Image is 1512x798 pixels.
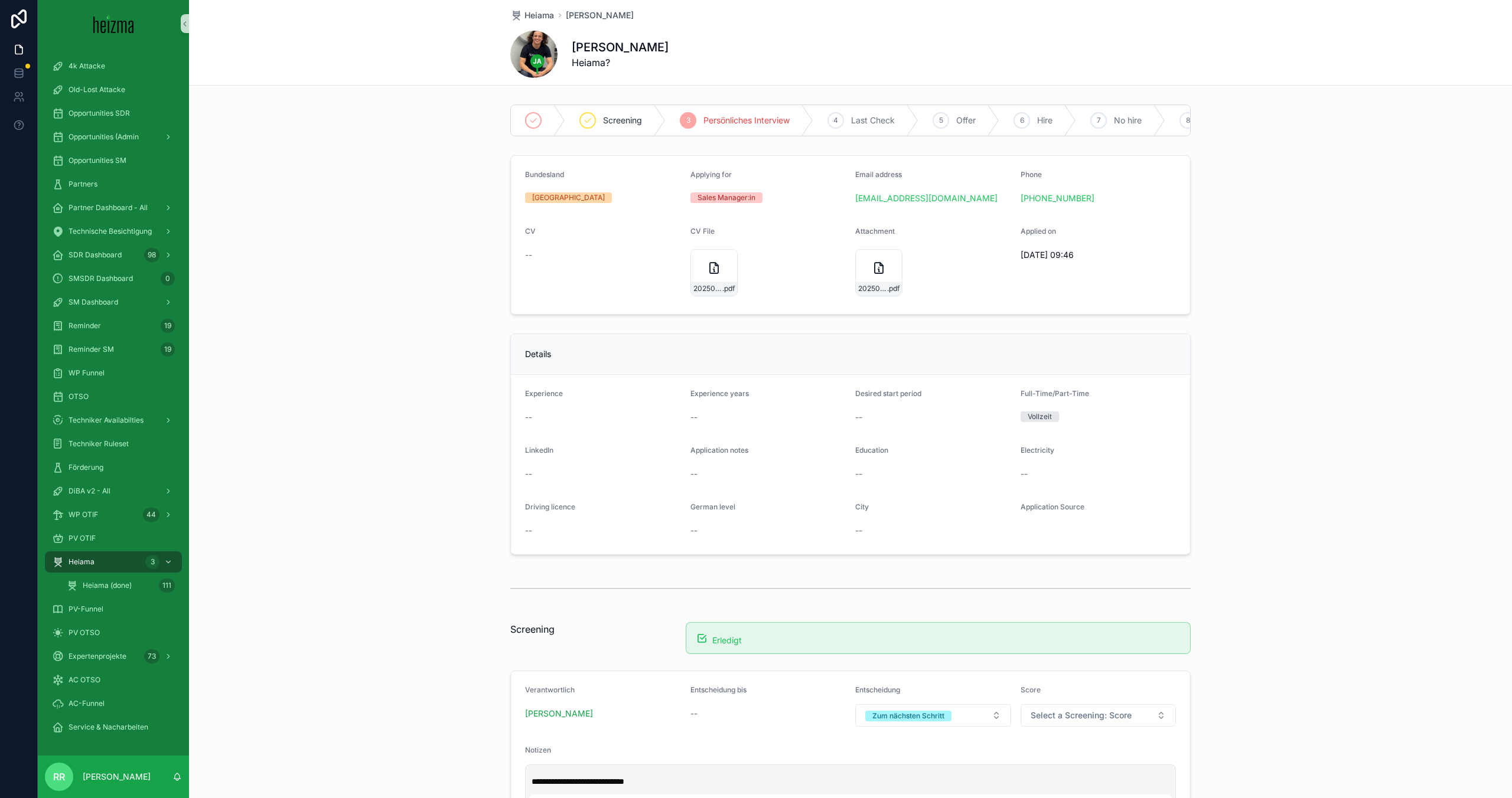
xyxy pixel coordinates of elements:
span: -- [690,708,698,719]
span: Partners [69,179,97,189]
span: Service & Nacharbeiten [69,722,148,732]
a: AC-Funnel [45,693,182,714]
span: Reminder SM [69,345,114,354]
span: AC OTSO [69,675,100,685]
p: [PERSON_NAME] [83,771,151,783]
span: German level [690,502,735,511]
span: 5 [939,116,943,125]
span: PV-Funnel [69,604,103,614]
span: SDR Dashboard [69,250,122,260]
div: 44 [143,508,159,522]
h1: [PERSON_NAME] [572,39,669,55]
a: Techniker Ruleset [45,433,182,454]
a: Opportunities SM [45,150,182,171]
div: 3 [145,555,159,569]
span: Education [855,446,888,454]
div: Sales Manager:in [698,192,755,203]
span: Heiama? [572,55,669,70]
span: CV File [690,227,715,236]
span: Electricity [1021,446,1054,454]
span: Opportunities SM [69,156,126,165]
span: Entscheidung bis [690,685,747,694]
span: Attachment [855,227,895,236]
span: -- [690,468,698,480]
span: Driving licence [525,502,575,511]
span: Techniker Ruleset [69,439,129,449]
span: No hire [1114,115,1142,126]
span: -- [525,411,532,423]
span: -- [690,411,698,423]
span: 7 [1097,116,1101,125]
span: WP Funnel [69,368,105,378]
span: Förderung [69,463,103,472]
span: Email address [855,170,902,179]
span: OTSO [69,392,89,401]
span: Application Source [1021,502,1084,511]
div: 98 [144,248,159,262]
span: -- [525,249,532,261]
span: Score [1021,685,1041,694]
span: Screening [603,115,642,126]
a: Reminder SM19 [45,339,182,360]
a: SMSDR Dashboard0 [45,268,182,289]
a: Expertenprojekte73 [45,646,182,667]
a: Technische Besichtigung [45,221,182,242]
div: Erledigt [712,635,1181,646]
div: [GEOGRAPHIC_DATA] [532,192,605,203]
a: Opportunities SDR [45,103,182,124]
span: Entscheidung [855,685,900,694]
span: Verantwortlich [525,685,575,694]
span: Hire [1037,115,1052,126]
span: .pdf [887,284,900,293]
span: -- [1021,468,1028,480]
span: Select a Screening: Score [1031,709,1132,721]
a: DiBA v2 - All [45,480,182,502]
a: PV OTSO [45,622,182,643]
a: Opportunities (Admin [45,126,182,148]
span: Experience [525,389,563,398]
div: scrollable content [38,47,189,753]
span: CV [525,227,536,236]
a: Old-Lost Attacke [45,79,182,100]
span: 6 [1020,116,1024,125]
span: Bundesland [525,170,564,179]
span: RR [53,770,65,784]
div: Vollzeit [1028,411,1052,422]
a: [PHONE_NUMBER] [1021,192,1094,204]
span: Techniker Availabilties [69,416,144,425]
span: SMSDR Dashboard [69,274,133,283]
span: SM Dashboard [69,297,118,307]
a: Techniker Availabilties [45,410,182,431]
span: Old-Lost Attacke [69,85,125,94]
span: City [855,502,869,511]
span: 4 [833,116,838,125]
span: PV OTSO [69,628,100,637]
div: Zum nächsten Schritt [872,711,944,721]
span: Expertenprojekte [69,652,126,661]
a: WP Funnel [45,362,182,384]
span: 8 [1186,116,1190,125]
span: -- [855,525,862,537]
span: Notizen [525,745,551,754]
a: [PERSON_NAME] [525,708,593,719]
span: [PERSON_NAME] [566,9,634,21]
a: OTSO [45,386,182,407]
button: Select Button [855,704,1011,727]
a: Heiama3 [45,551,182,573]
span: -- [525,525,532,537]
a: Heiama [510,9,554,21]
span: -- [690,525,698,537]
div: 0 [161,272,175,286]
span: Desired start period [855,389,921,398]
span: .pdf [722,284,735,293]
span: Applied on [1021,227,1056,236]
span: Phone [1021,170,1042,179]
span: Applying for [690,170,732,179]
span: Full-Time/Part-Time [1021,389,1089,398]
span: Details [525,349,551,359]
a: Heiama (done)111 [59,575,182,596]
span: LinkedIn [525,446,553,454]
a: Partner Dashboard - All [45,197,182,218]
span: -- [525,468,532,480]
